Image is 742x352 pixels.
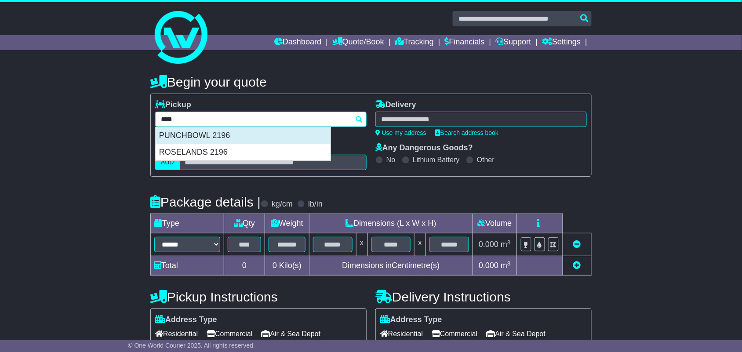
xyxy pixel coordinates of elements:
td: Total [151,256,224,276]
label: kg/cm [272,200,293,209]
h4: Begin your quote [150,75,592,89]
span: Commercial [207,327,252,341]
span: Air & Sea Depot [487,327,546,341]
span: 0.000 [479,261,498,270]
td: 0 [224,256,265,276]
sup: 3 [507,260,511,267]
h4: Pickup Instructions [150,290,367,304]
a: Remove this item [573,240,581,249]
span: Residential [380,327,423,341]
td: Type [151,214,224,233]
td: Qty [224,214,265,233]
span: 0.000 [479,240,498,249]
a: Quote/Book [332,35,384,50]
a: Support [496,35,531,50]
td: Kilo(s) [265,256,309,276]
td: Dimensions (L x W x H) [309,214,473,233]
span: Residential [155,327,198,341]
label: Address Type [155,315,217,325]
label: Pickup [155,100,191,110]
h4: Package details | [150,195,261,209]
a: Use my address [375,129,426,136]
td: Dimensions in Centimetre(s) [309,256,473,276]
label: Lithium Battery [413,156,460,164]
div: PUNCHBOWL 2196 [156,127,331,144]
label: Other [477,156,495,164]
span: Commercial [432,327,477,341]
a: Add new item [573,261,581,270]
span: m [501,240,511,249]
span: m [501,261,511,270]
label: AUD [155,155,180,170]
h4: Delivery Instructions [375,290,592,304]
a: Search address book [435,129,498,136]
a: Dashboard [274,35,321,50]
label: lb/in [308,200,323,209]
span: Air & Sea Depot [262,327,321,341]
a: Tracking [395,35,434,50]
td: x [415,233,426,256]
label: Address Type [380,315,442,325]
span: 0 [273,261,277,270]
typeahead: Please provide city [155,112,367,127]
a: Financials [445,35,485,50]
label: Any Dangerous Goods? [375,143,473,153]
label: Delivery [375,100,416,110]
td: Volume [473,214,516,233]
td: x [356,233,367,256]
a: Settings [542,35,581,50]
span: © One World Courier 2025. All rights reserved. [128,342,255,349]
label: No [386,156,395,164]
sup: 3 [507,239,511,246]
td: Weight [265,214,309,233]
div: ROSELANDS 2196 [156,144,331,161]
